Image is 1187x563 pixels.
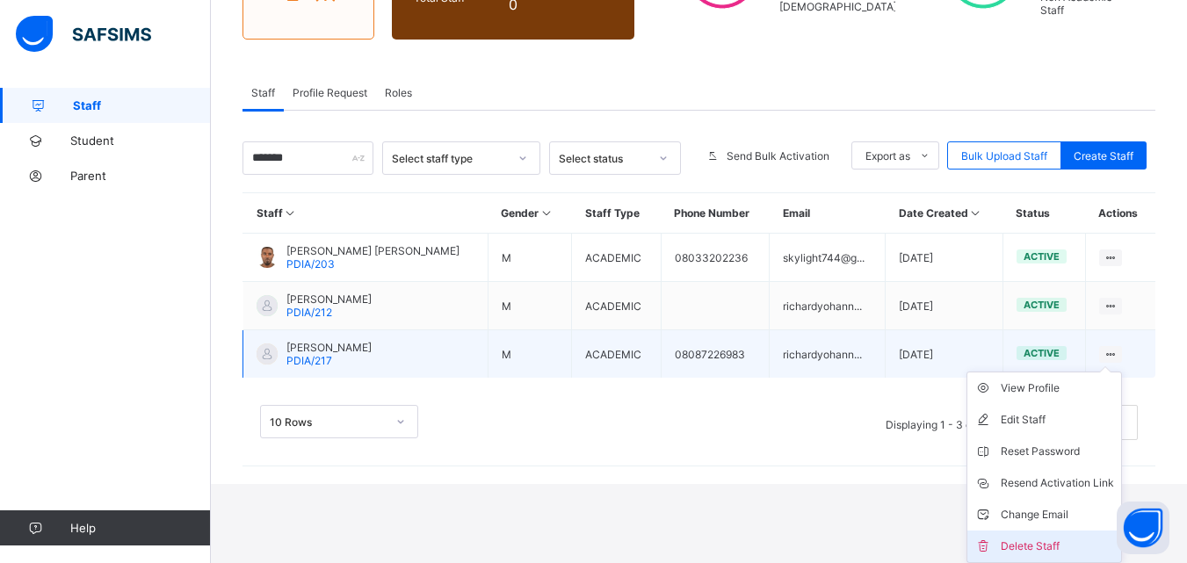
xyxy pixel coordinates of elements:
[661,193,769,234] th: Phone Number
[70,134,211,148] span: Student
[865,149,910,162] span: Export as
[70,521,210,535] span: Help
[286,244,460,257] span: [PERSON_NAME] [PERSON_NAME]
[1001,411,1114,429] div: Edit Staff
[1024,347,1060,359] span: active
[283,206,298,220] i: Sort in Ascending Order
[1024,250,1060,263] span: active
[1024,299,1060,311] span: active
[70,169,211,183] span: Parent
[293,86,367,99] span: Profile Request
[251,86,275,99] span: Staff
[661,234,769,282] td: 08033202236
[286,257,335,271] span: PDIA/203
[572,330,661,379] td: ACADEMIC
[286,354,332,367] span: PDIA/217
[1117,502,1169,554] button: Open asap
[270,415,386,429] div: 10 Rows
[572,282,661,330] td: ACADEMIC
[572,193,661,234] th: Staff Type
[661,330,769,379] td: 08087226983
[886,330,1003,379] td: [DATE]
[1074,149,1133,162] span: Create Staff
[559,152,648,165] div: Select status
[488,282,572,330] td: M
[770,282,886,330] td: richardyohann...
[1001,506,1114,523] div: Change Email
[886,282,1003,330] td: [DATE]
[968,206,983,220] i: Sort in Ascending Order
[488,193,572,234] th: Gender
[872,405,1017,440] li: Displaying 1 - 3 out of 3
[1002,193,1085,234] th: Status
[286,292,372,306] span: [PERSON_NAME]
[1001,538,1114,555] div: Delete Staff
[770,330,886,379] td: richardyohann...
[1085,193,1155,234] th: Actions
[886,234,1003,282] td: [DATE]
[73,98,211,112] span: Staff
[286,341,372,354] span: [PERSON_NAME]
[886,193,1003,234] th: Date Created
[392,152,508,165] div: Select staff type
[572,234,661,282] td: ACADEMIC
[16,16,151,53] img: safsims
[286,306,332,319] span: PDIA/212
[385,86,412,99] span: Roles
[539,206,554,220] i: Sort in Ascending Order
[961,149,1047,162] span: Bulk Upload Staff
[1001,443,1114,460] div: Reset Password
[488,234,572,282] td: M
[488,330,572,379] td: M
[1001,379,1114,397] div: View Profile
[770,234,886,282] td: skylight744@g...
[727,149,829,162] span: Send Bulk Activation
[770,193,886,234] th: Email
[243,193,489,234] th: Staff
[1001,474,1114,492] div: Resend Activation Link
